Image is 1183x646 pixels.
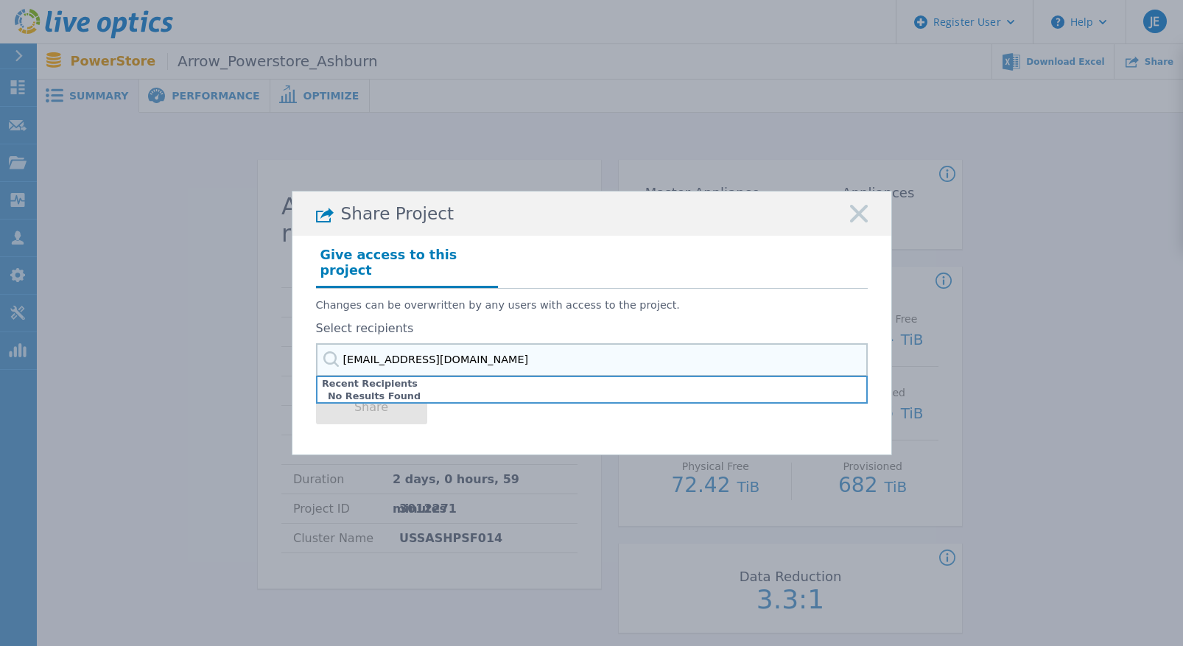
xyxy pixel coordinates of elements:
label: Select recipients [316,322,868,335]
h4: Give access to this project [316,243,498,287]
input: Enter email address [316,343,868,376]
span: Share Project [341,204,454,224]
button: Share [316,391,427,424]
span: No Results Found [323,386,426,407]
p: Changes can be overwritten by any users with access to the project. [316,299,868,312]
span: Recent Recipients [317,373,423,394]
